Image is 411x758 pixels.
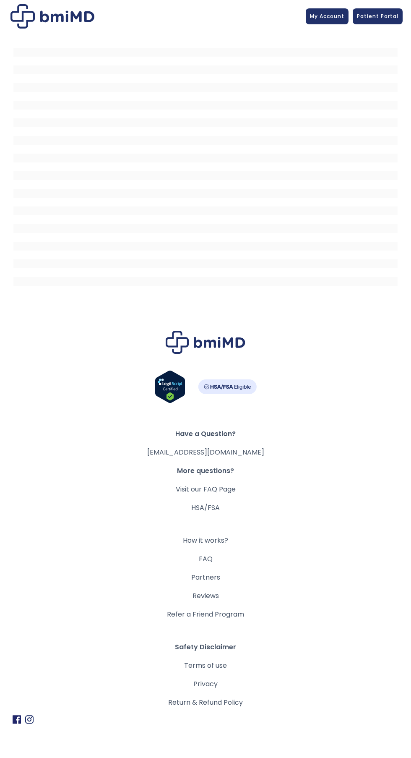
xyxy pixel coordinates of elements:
a: How it works? [13,535,398,546]
span: More questions? [13,465,398,477]
img: Instagram [25,715,34,724]
img: Brand Logo [166,331,245,354]
a: Return & Refund Policy [13,697,398,708]
a: Patient Portal [353,8,403,24]
img: Verify Approval for www.bmimd.com [155,370,185,403]
span: My Account [310,13,344,20]
a: Partners [13,572,398,583]
img: HSA-FSA [198,379,257,394]
a: Verify LegitScript Approval for www.bmimd.com [155,370,185,407]
span: Patient Portal [357,13,398,20]
iframe: MDI Patient Messaging Portal [13,39,398,291]
a: My Account [306,8,349,24]
span: Safety Disclaimer [13,641,398,653]
a: HSA/FSA [191,503,220,512]
a: Reviews [13,590,398,602]
span: Have a Question? [13,428,398,440]
a: Privacy [13,678,398,690]
a: Visit our FAQ Page [176,484,236,494]
img: Patient Messaging Portal [10,4,94,29]
a: [EMAIL_ADDRESS][DOMAIN_NAME] [147,447,264,457]
a: Refer a Friend Program [13,609,398,620]
a: FAQ [13,553,398,565]
img: Facebook [13,715,21,724]
a: Terms of use [13,660,398,672]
